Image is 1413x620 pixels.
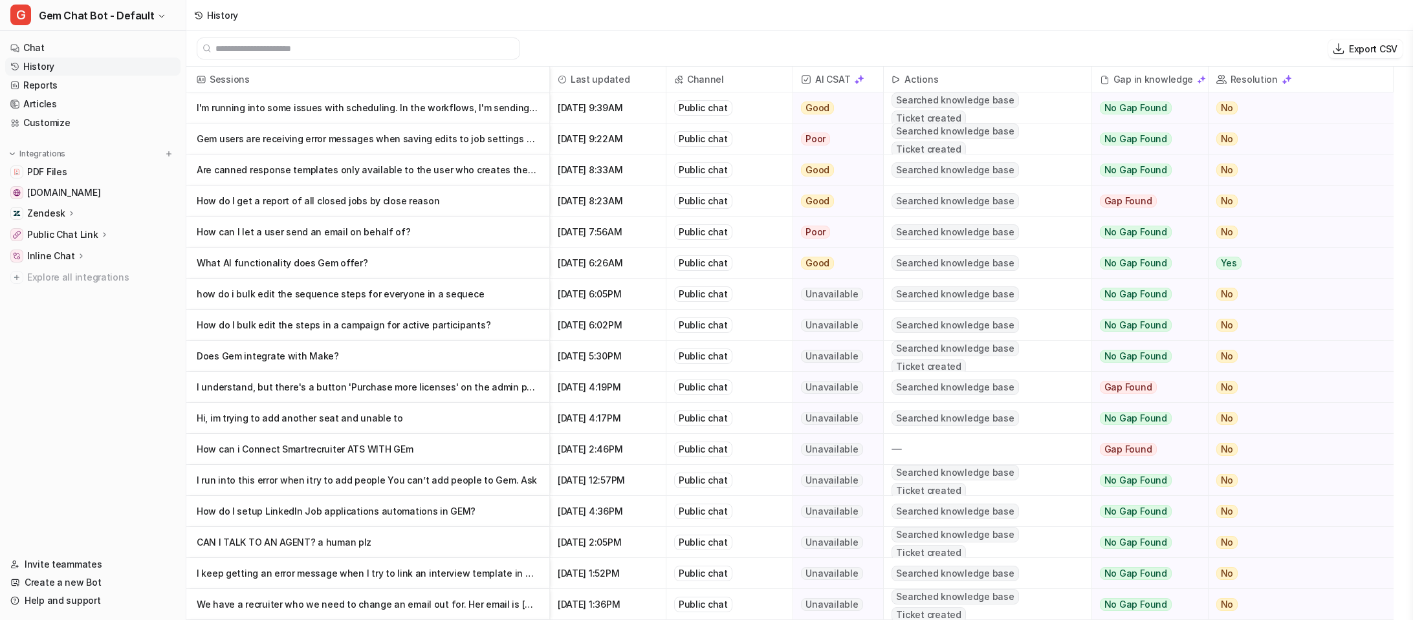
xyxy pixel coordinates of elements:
[197,186,539,217] p: How do I get a report of all closed jobs by close reason
[1209,434,1378,465] button: No
[1100,474,1172,487] span: No Gap Found
[892,504,1018,519] span: Searched knowledge base
[13,231,21,239] img: Public Chat Link
[13,168,21,176] img: PDF Files
[1100,381,1157,394] span: Gap Found
[197,527,539,558] p: CAN I TALK TO AN AGENT? a human plz
[1092,155,1198,186] button: No Gap Found
[674,193,732,209] div: Public chat
[674,348,732,364] div: Public chat
[197,589,539,620] p: We have a recruiter who we need to change an email out for. Her email is [GEOGRAPHIC_DATA].
[1092,92,1198,123] button: No Gap Found
[674,317,732,333] div: Public chat
[674,597,732,612] div: Public chat
[674,442,732,457] div: Public chat
[164,149,173,158] img: menu_add.svg
[27,228,98,241] p: Public Chat Link
[1209,123,1378,155] button: No
[5,555,181,573] a: Invite teammates
[555,496,661,527] span: [DATE] 4:36PM
[1092,279,1198,310] button: No Gap Found
[892,465,1018,480] span: Searched knowledge base
[892,286,1018,302] span: Searched knowledge base
[1100,443,1157,456] span: Gap Found
[674,162,732,178] div: Public chat
[1216,443,1238,456] span: No
[5,76,181,94] a: Reports
[1209,496,1378,527] button: No
[192,67,544,92] span: Sessions
[1092,434,1198,465] button: Gap Found
[555,186,661,217] span: [DATE] 8:23AM
[674,286,732,302] div: Public chat
[1092,217,1198,248] button: No Gap Found
[1209,155,1378,186] button: No
[5,592,181,610] a: Help and support
[801,226,830,239] span: Poor
[5,163,181,181] a: PDF FilesPDF Files
[801,412,862,425] span: Unavailable
[1100,536,1172,549] span: No Gap Found
[1209,527,1378,558] button: No
[801,350,862,363] span: Unavailable
[1209,279,1378,310] button: No
[793,155,875,186] button: Good
[1209,403,1378,434] button: No
[197,310,539,341] p: How do I bulk edit the steps in a campaign for active participants?
[5,268,181,286] a: Explore all integrations
[1216,195,1238,208] span: No
[801,598,862,611] span: Unavailable
[798,67,878,92] span: AI CSAT
[1209,217,1378,248] button: No
[197,496,539,527] p: How do I setup LinkedIn Job applications automations in GEM?
[27,186,100,199] span: [DOMAIN_NAME]
[1209,589,1378,620] button: No
[197,341,539,372] p: Does Gem integrate with Make?
[197,434,539,465] p: How can i Connect Smartrecruiter ATS WITH GEm
[1092,310,1198,341] button: No Gap Found
[13,252,21,260] img: Inline Chat
[555,123,661,155] span: [DATE] 9:22AM
[801,195,834,208] span: Good
[13,189,21,197] img: status.gem.com
[793,217,875,248] button: Poor
[197,558,539,589] p: I keep getting an error message when I try to link an interview template in one
[13,209,21,217] img: Zendesk
[801,536,862,549] span: Unavailable
[1100,164,1172,176] span: No Gap Found
[892,92,1018,108] span: Searched knowledge base
[1100,133,1172,145] span: No Gap Found
[801,567,862,580] span: Unavailable
[197,217,539,248] p: How can I let a user send an email on behalf of?
[674,535,732,550] div: Public chat
[892,142,966,157] span: Ticket created
[674,100,732,116] div: Public chat
[674,504,732,519] div: Public chat
[555,310,661,341] span: [DATE] 6:02PM
[674,473,732,488] div: Public chat
[19,149,65,159] p: Integrations
[892,359,966,374] span: Ticket created
[10,5,31,25] span: G
[892,193,1018,209] span: Searched knowledge base
[1216,226,1238,239] span: No
[892,589,1018,604] span: Searched knowledge base
[27,207,65,220] p: Zendesk
[1100,288,1172,301] span: No Gap Found
[555,589,661,620] span: [DATE] 1:36PM
[555,217,661,248] span: [DATE] 7:56AM
[1097,67,1203,92] div: Gap in knowledge
[892,123,1018,139] span: Searched knowledge base
[801,257,834,270] span: Good
[555,92,661,123] span: [DATE] 9:39AM
[197,465,539,496] p: I run into this error when itry to add people You can’t add people to Gem. Ask
[1092,123,1198,155] button: No Gap Found
[801,133,830,145] span: Poor
[1092,372,1198,403] button: Gap Found
[555,155,661,186] span: [DATE] 8:33AM
[801,319,862,332] span: Unavailable
[1092,465,1198,496] button: No Gap Found
[1100,257,1172,270] span: No Gap Found
[1092,341,1198,372] button: No Gap Found
[207,8,238,22] div: History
